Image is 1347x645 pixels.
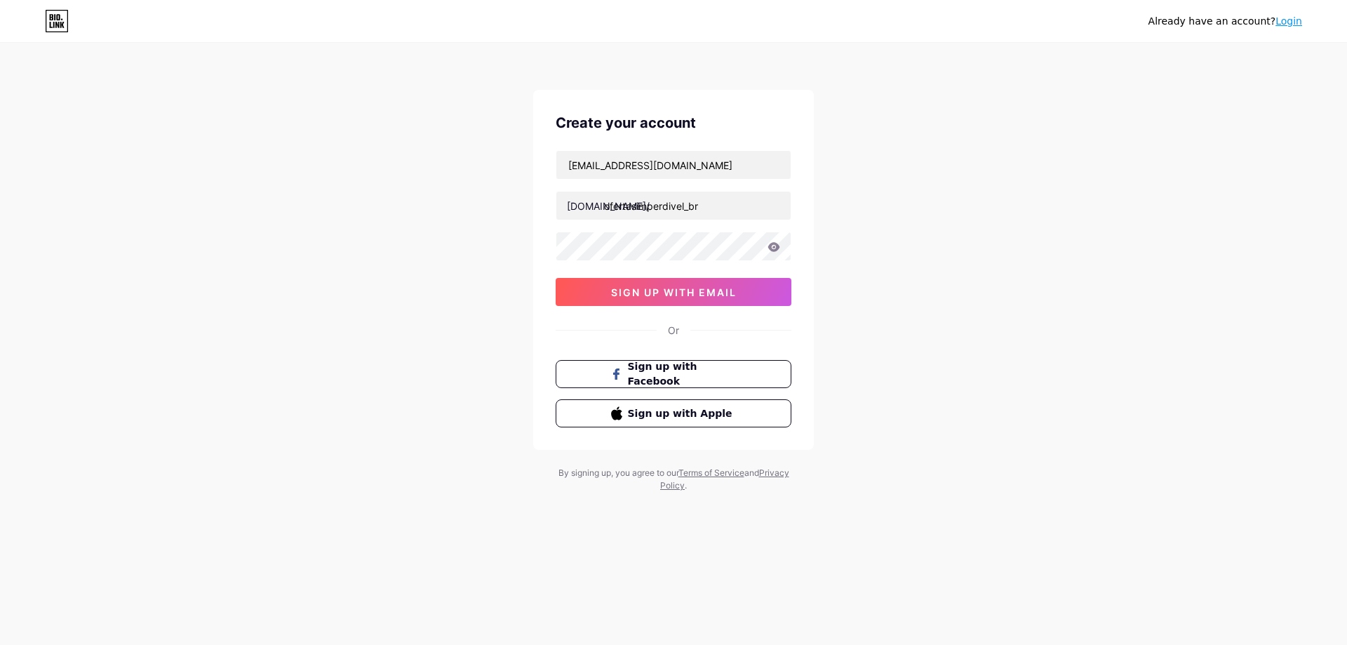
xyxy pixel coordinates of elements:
[556,360,791,388] button: Sign up with Facebook
[611,286,737,298] span: sign up with email
[556,399,791,427] button: Sign up with Apple
[556,151,791,179] input: Email
[1275,15,1302,27] a: Login
[567,199,650,213] div: [DOMAIN_NAME]/
[556,278,791,306] button: sign up with email
[556,192,791,220] input: username
[1148,14,1302,29] div: Already have an account?
[628,406,737,421] span: Sign up with Apple
[554,467,793,492] div: By signing up, you agree to our and .
[556,112,791,133] div: Create your account
[628,359,737,389] span: Sign up with Facebook
[678,467,744,478] a: Terms of Service
[668,323,679,338] div: Or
